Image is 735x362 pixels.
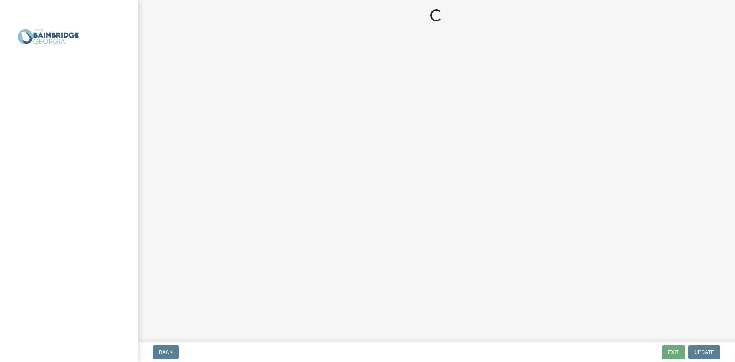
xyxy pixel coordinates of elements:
span: Update [694,349,714,355]
button: Exit [662,345,685,359]
span: Back [159,349,173,355]
img: City of Bainbridge, Georgia (Canceled) [15,8,81,66]
button: Back [153,345,179,359]
button: Update [688,345,720,359]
